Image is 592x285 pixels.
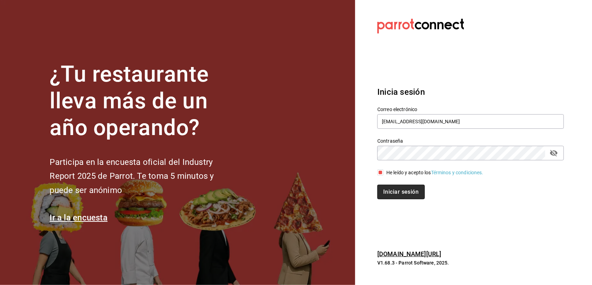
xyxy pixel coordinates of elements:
[50,155,237,198] h2: Participa en la encuesta oficial del Industry Report 2025 de Parrot. Te toma 5 minutos y puede se...
[386,169,483,176] div: He leído y acepto los
[377,107,564,112] label: Correo electrónico
[377,185,424,199] button: Iniciar sesión
[377,114,564,129] input: Ingresa tu correo electrónico
[548,147,560,159] button: passwordField
[377,250,441,258] a: [DOMAIN_NAME][URL]
[377,259,564,266] p: V1.68.3 - Parrot Software, 2025.
[377,139,564,144] label: Contraseña
[50,213,108,223] a: Ir a la encuesta
[431,170,483,175] a: Términos y condiciones.
[50,61,237,141] h1: ¿Tu restaurante lleva más de un año operando?
[377,86,564,98] h3: Inicia sesión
